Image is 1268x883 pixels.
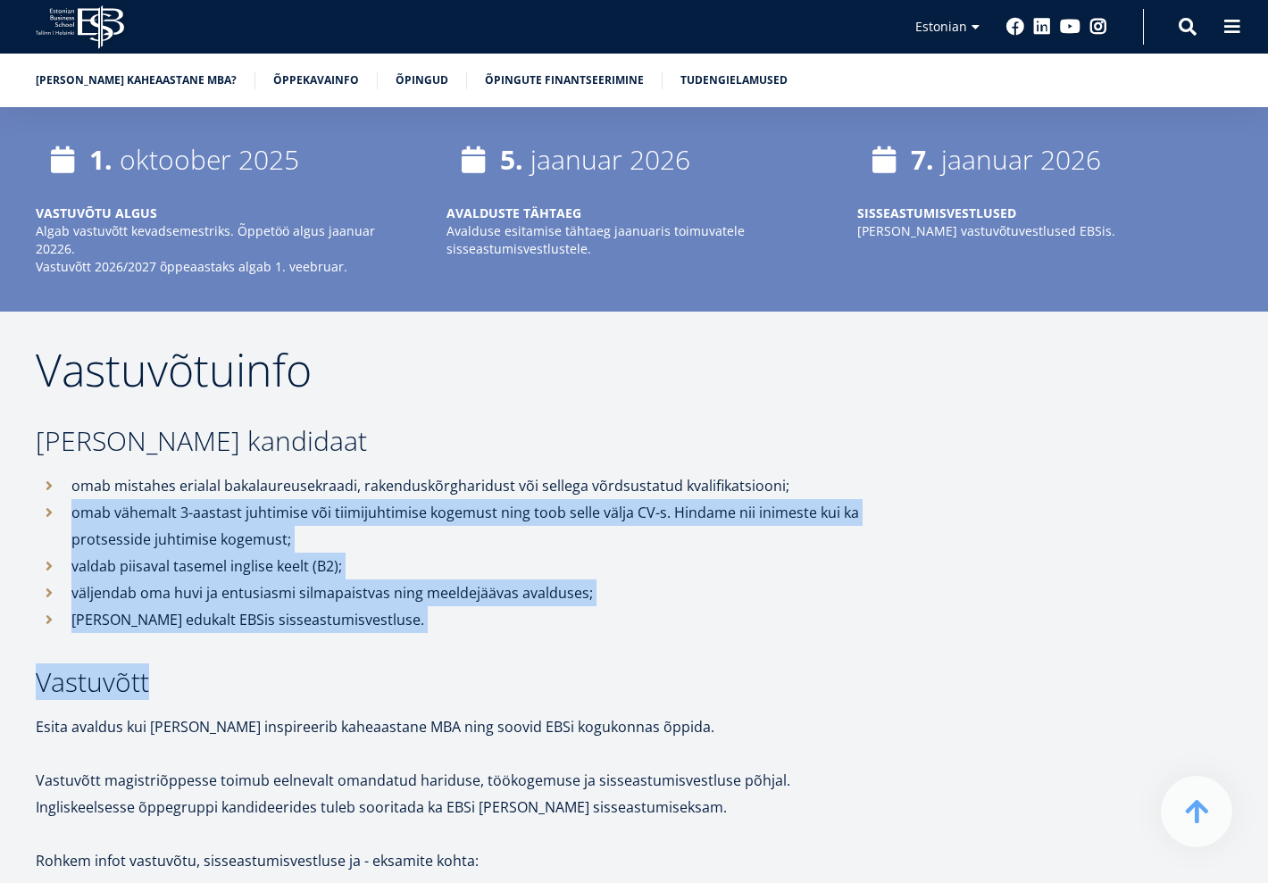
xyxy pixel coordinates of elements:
[680,71,788,89] a: Tudengielamused
[1060,18,1080,36] a: Youtube
[36,204,157,221] strong: VASTUVÕTU ALGUS
[21,198,117,214] span: Kaheaastane MBA
[4,199,16,211] input: Kaheaastane MBA
[941,141,1101,178] time: jaanuar 2026
[857,222,1232,240] p: [PERSON_NAME] vastuvõtuvestlused EBSis.
[36,428,884,454] h3: [PERSON_NAME] kandidaat
[120,141,299,178] time: oktoober 2025
[21,221,263,237] span: Tehnoloogia ja innovatsiooni juhtimine (MBA)
[485,71,644,89] a: Õpingute finantseerimine
[911,141,934,178] strong: 7.
[36,669,884,696] h3: Vastuvõtt
[36,347,884,392] h2: Vastuvõtuinfo
[446,222,822,258] p: Avalduse esitamise tähtaeg jaanuaris toimuvatele sisseastumisvestlustele.
[273,71,359,89] a: Õppekavainfo
[1006,18,1024,36] a: Facebook
[89,141,113,178] strong: 1.
[1033,18,1051,36] a: Linkedin
[4,176,16,187] input: Üheaastane eestikeelne MBA
[424,1,505,17] span: Perekonnanimi
[21,175,174,191] span: Üheaastane eestikeelne MBA
[36,499,884,553] li: omab vähemalt 3-aastast juhtimise või tiimijuhtimise kogemust ning toob selle välja CV-s. Hindame...
[36,713,884,740] p: Esita avaldus kui [PERSON_NAME] inspireerib kaheaastane MBA ning soovid EBSi kogukonnas õppida.
[36,847,884,874] p: Rohkem infot vastuvõtu, sisseastumisvestluse ja - eksamite kohta:
[530,141,690,178] time: jaanuar 2026
[446,204,581,221] strong: AVALDUSTE TÄHTAEG
[36,222,411,258] p: Algab vastuvõtt kevadsemestriks. Õppetöö algus jaanuar 20226.
[396,71,448,89] a: Õpingud
[71,606,884,633] p: [PERSON_NAME] edukalt EBSis sisseastumisvestluse.
[36,767,884,821] p: Vastuvõtt magistriõppesse toimub eelnevalt omandatud hariduse, töökogemuse ja sisseastumisvestlus...
[36,71,237,89] a: [PERSON_NAME] kaheaastane MBA?
[857,204,1016,221] strong: SISSEASTUMISVESTLUSED
[36,258,347,275] em: Vastuvõtt 2026/2027 õppeaastaks algab 1. veebruar.
[500,141,523,178] strong: 5.
[1089,18,1107,36] a: Instagram
[4,222,16,234] input: Tehnoloogia ja innovatsiooni juhtimine (MBA)
[36,579,884,606] li: väljendab oma huvi ja entusiasmi silmapaistvas ning meeldejäävas avalduses;
[36,472,884,499] li: omab mistahes erialal bakalaureusekraadi, rakenduskõrgharidust või sellega võrdsustatud kvalifika...
[36,553,884,579] li: valdab piisaval tasemel inglise keelt (B2);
